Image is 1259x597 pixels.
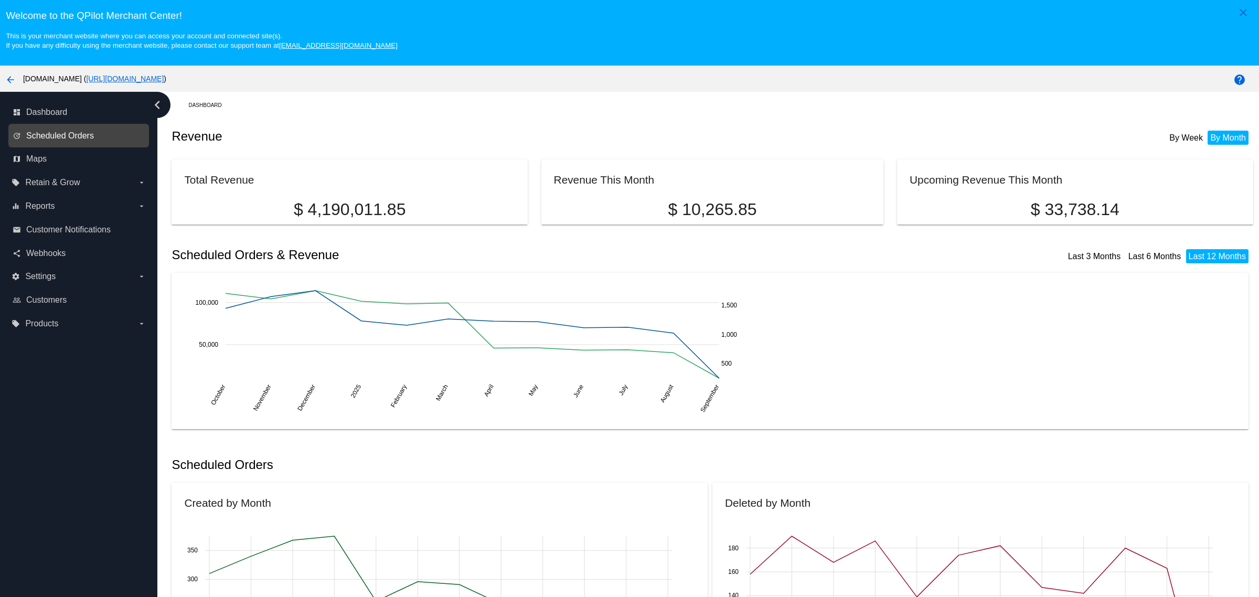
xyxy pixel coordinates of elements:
span: Dashboard [26,108,67,117]
span: Settings [25,272,56,281]
text: March [434,383,450,402]
h2: Scheduled Orders [172,457,712,472]
mat-icon: arrow_back [4,73,17,86]
a: people_outline Customers [13,292,146,308]
i: arrow_drop_down [137,272,146,281]
i: update [13,132,21,140]
i: chevron_left [149,97,166,113]
mat-icon: close [1237,6,1250,19]
h2: Created by Month [184,497,271,509]
text: 300 [187,575,198,583]
a: share Webhooks [13,245,146,262]
i: local_offer [12,178,20,187]
text: October [210,383,227,407]
a: Last 12 Months [1189,252,1246,261]
mat-icon: help [1233,73,1246,86]
text: 160 [728,568,739,575]
text: 50,000 [199,341,219,348]
a: Last 3 Months [1068,252,1121,261]
a: [URL][DOMAIN_NAME] [86,74,164,83]
i: settings [12,272,20,281]
span: Customer Notifications [26,225,111,234]
li: By Month [1208,131,1249,145]
text: 1,000 [721,331,737,338]
text: 350 [187,547,198,554]
p: $ 10,265.85 [554,200,871,219]
p: $ 33,738.14 [910,200,1240,219]
i: dashboard [13,108,21,116]
h2: Revenue [172,129,712,144]
h3: Welcome to the QPilot Merchant Center! [6,10,1253,22]
text: December [296,383,317,412]
a: email Customer Notifications [13,221,146,238]
text: 1,500 [721,302,737,309]
i: email [13,226,21,234]
span: [DOMAIN_NAME] ( ) [23,74,166,83]
i: arrow_drop_down [137,178,146,187]
text: February [389,383,408,409]
text: 180 [728,544,739,551]
span: Reports [25,201,55,211]
a: Dashboard [188,97,231,113]
span: Maps [26,154,47,164]
text: September [699,383,721,414]
li: By Week [1167,131,1205,145]
small: This is your merchant website where you can access your account and connected site(s). If you hav... [6,32,397,49]
h2: Scheduled Orders & Revenue [172,248,712,262]
a: map Maps [13,151,146,167]
text: April [483,383,495,398]
text: July [617,383,629,397]
i: local_offer [12,319,20,328]
span: Webhooks [26,249,66,258]
i: arrow_drop_down [137,202,146,210]
h2: Total Revenue [184,174,254,186]
i: people_outline [13,296,21,304]
text: November [252,383,273,412]
span: Customers [26,295,67,305]
span: Products [25,319,58,328]
text: 100,000 [196,299,219,306]
h2: Revenue This Month [554,174,655,186]
a: dashboard Dashboard [13,104,146,121]
i: arrow_drop_down [137,319,146,328]
text: August [659,383,675,404]
span: Scheduled Orders [26,131,94,141]
i: share [13,249,21,258]
h2: Upcoming Revenue This Month [910,174,1062,186]
i: equalizer [12,202,20,210]
span: Retain & Grow [25,178,80,187]
text: 500 [721,360,732,367]
text: 2025 [349,383,363,399]
text: May [527,383,539,398]
a: Last 6 Months [1128,252,1181,261]
a: update Scheduled Orders [13,127,146,144]
a: [EMAIL_ADDRESS][DOMAIN_NAME] [279,41,398,49]
h2: Deleted by Month [725,497,810,509]
p: $ 4,190,011.85 [184,200,515,219]
text: June [572,383,585,399]
i: map [13,155,21,163]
